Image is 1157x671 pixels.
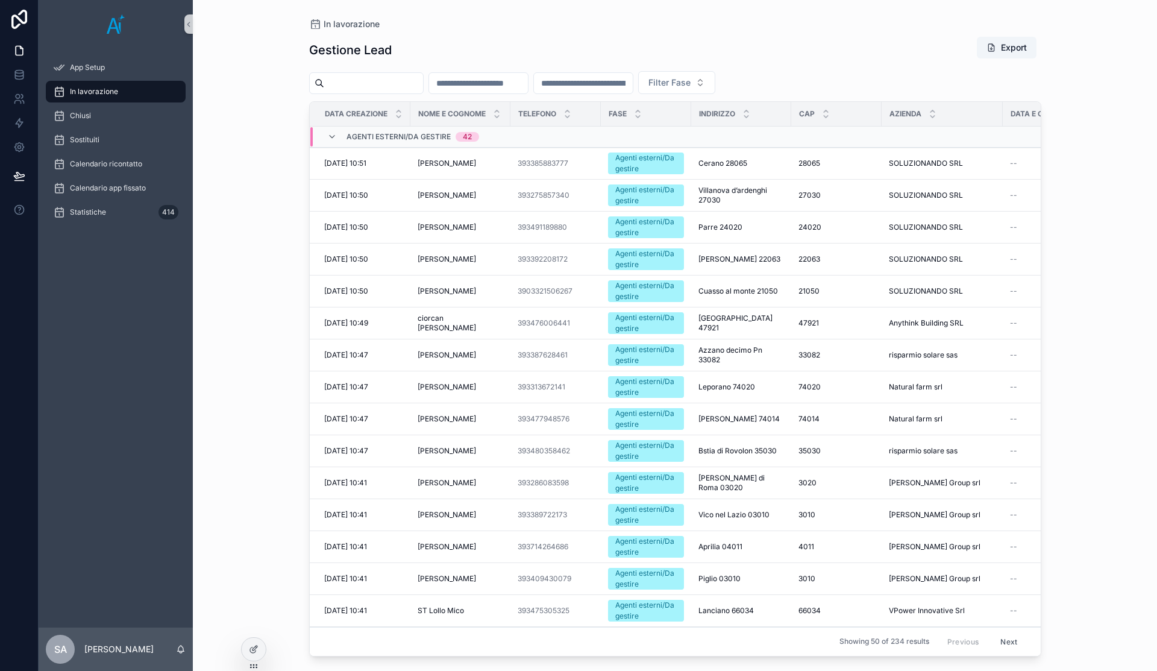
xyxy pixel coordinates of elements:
span: [PERSON_NAME] [418,159,476,168]
a: Agenti esterni/Da gestire [608,184,684,206]
a: -- [1010,478,1121,488]
a: SOLUZIONANDO SRL [889,191,996,200]
a: -- [1010,574,1121,584]
button: Export [977,37,1036,58]
span: Leporano 74020 [698,382,755,392]
div: Agenti esterni/Da gestire [615,376,677,398]
a: Calendario ricontatto [46,153,186,175]
span: Parre 24020 [698,222,742,232]
span: [DATE] 10:47 [324,446,368,456]
img: App logo [107,14,125,34]
span: [PERSON_NAME] di Roma 03020 [698,473,784,493]
a: 35030 [798,446,874,456]
span: [DATE] 10:41 [324,478,367,488]
a: [PERSON_NAME] [418,254,503,264]
a: [DATE] 10:41 [324,542,403,552]
span: [PERSON_NAME] 22063 [698,254,780,264]
a: Chiusi [46,105,186,127]
a: 27030 [798,191,874,200]
a: [DATE] 10:47 [324,350,403,360]
a: [DATE] 10:50 [324,286,403,296]
a: Cuasso al monte 21050 [698,286,784,296]
a: Bstia di Rovolon 35030 [698,446,784,456]
a: 33082 [798,350,874,360]
a: 393409430079 [518,574,594,584]
a: Agenti esterni/Da gestire [608,248,684,270]
span: 27030 [798,191,821,200]
a: 393392208172 [518,254,568,264]
span: 74020 [798,382,821,392]
a: -- [1010,446,1121,456]
a: 393286083598 [518,478,594,488]
a: 3010 [798,510,874,520]
span: Lanciano 66034 [698,606,754,616]
span: 3010 [798,574,815,584]
a: Parre 24020 [698,222,784,232]
div: Agenti esterni/Da gestire [615,504,677,526]
span: [DATE] 10:41 [324,542,367,552]
span: risparmio solare sas [889,350,958,360]
p: [PERSON_NAME] [84,643,154,655]
a: [GEOGRAPHIC_DATA] 47921 [698,313,784,333]
span: [PERSON_NAME] Group srl [889,542,980,552]
span: 22063 [798,254,820,264]
a: Villanova d’ardenghi 27030 [698,186,784,205]
a: -- [1010,159,1121,168]
a: [PERSON_NAME] [418,159,503,168]
button: Next [992,632,1026,651]
span: -- [1010,382,1017,392]
span: SA [54,642,67,657]
div: Agenti esterni/Da gestire [615,600,677,622]
span: -- [1010,254,1017,264]
div: Agenti esterni/Da gestire [615,280,677,302]
span: Chiusi [70,111,91,121]
span: Sostituiti [70,135,99,145]
a: 393275857340 [518,191,569,200]
a: 74014 [798,414,874,424]
a: [DATE] 10:51 [324,159,403,168]
span: [PERSON_NAME] Group srl [889,574,980,584]
div: Agenti esterni/Da gestire [615,248,677,270]
div: 414 [158,205,178,219]
span: -- [1010,159,1017,168]
a: ST Lollo Mico [418,606,503,616]
a: [PERSON_NAME] Group srl [889,542,996,552]
span: risparmio solare sas [889,446,958,456]
a: 4011 [798,542,874,552]
span: [PERSON_NAME] [418,350,476,360]
span: [PERSON_NAME] [418,510,476,520]
span: 3020 [798,478,817,488]
a: Agenti esterni/Da gestire [608,440,684,462]
div: Agenti esterni/Da gestire [615,568,677,590]
span: Natural farm srl [889,382,942,392]
span: SOLUZIONANDO SRL [889,286,963,296]
a: -- [1010,382,1121,392]
span: [PERSON_NAME] [418,542,476,552]
a: 3903321506267 [518,286,572,296]
a: Aprilia 04011 [698,542,784,552]
span: [DATE] 10:47 [324,382,368,392]
span: SOLUZIONANDO SRL [889,254,963,264]
span: [DATE] 10:50 [324,286,368,296]
span: [PERSON_NAME] [418,254,476,264]
a: Agenti esterni/Da gestire [608,280,684,302]
span: [PERSON_NAME] [418,191,476,200]
a: 393389722173 [518,510,594,520]
a: 393476006441 [518,318,594,328]
a: ciorcan [PERSON_NAME] [418,313,503,333]
a: 393475305325 [518,606,594,616]
span: SOLUZIONANDO SRL [889,222,963,232]
a: 393480358462 [518,446,594,456]
a: In lavorazione [309,18,380,30]
a: 393475305325 [518,606,569,616]
span: [DATE] 10:41 [324,510,367,520]
span: 35030 [798,446,821,456]
span: SOLUZIONANDO SRL [889,191,963,200]
a: [PERSON_NAME] [418,382,503,392]
span: Showing 50 of 234 results [839,637,929,647]
span: -- [1010,350,1017,360]
a: [PERSON_NAME] Group srl [889,478,996,488]
a: Calendario app fissato [46,177,186,199]
a: -- [1010,542,1121,552]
